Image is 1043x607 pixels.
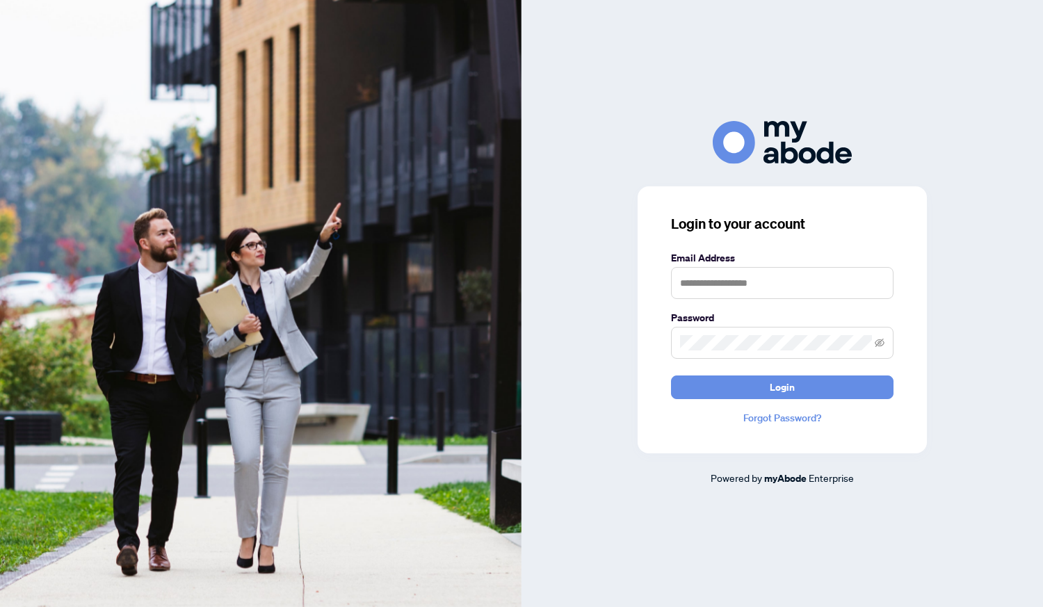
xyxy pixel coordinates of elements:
[671,310,894,325] label: Password
[671,250,894,266] label: Email Address
[671,214,894,234] h3: Login to your account
[671,375,894,399] button: Login
[711,471,762,484] span: Powered by
[764,471,807,486] a: myAbode
[713,121,852,163] img: ma-logo
[770,376,795,398] span: Login
[671,410,894,426] a: Forgot Password?
[809,471,854,484] span: Enterprise
[875,338,884,348] span: eye-invisible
